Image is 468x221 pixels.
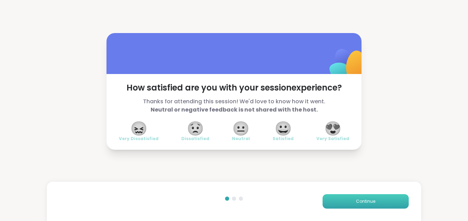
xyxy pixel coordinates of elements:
span: Very Satisfied [316,136,349,141]
span: 😐 [232,122,250,135]
span: Satisfied [273,136,294,141]
span: Dissatisfied [181,136,209,141]
span: Thanks for attending this session! We'd love to know how it went. [119,97,349,114]
span: Very Dissatisfied [119,136,159,141]
span: 😍 [324,122,342,135]
img: ShareWell Logomark [313,31,382,99]
b: Neutral or negative feedback is not shared with the host. [151,106,318,114]
span: Continue [356,198,375,204]
span: Neutral [232,136,250,141]
button: Continue [323,194,409,209]
span: How satisfied are you with your session experience? [119,82,349,93]
span: 😟 [187,122,204,135]
span: 😖 [130,122,147,135]
span: 😀 [275,122,292,135]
